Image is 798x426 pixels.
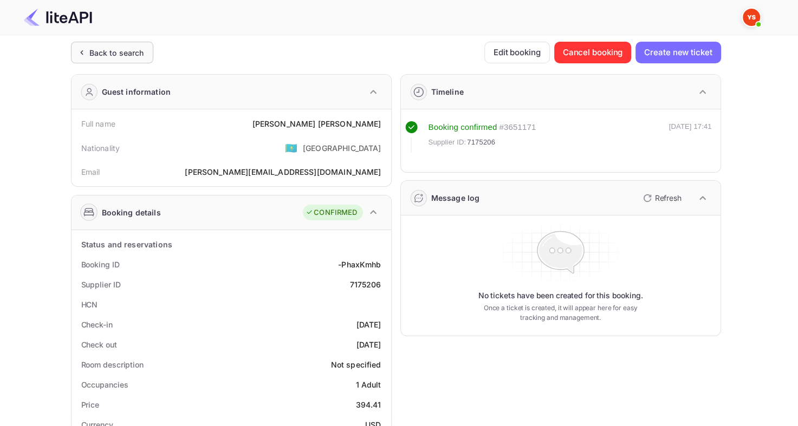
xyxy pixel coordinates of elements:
[349,279,381,290] div: 7175206
[429,137,466,148] span: Supplier ID:
[81,259,120,270] div: Booking ID
[306,207,357,218] div: CONFIRMED
[554,42,632,63] button: Cancel booking
[635,42,721,63] button: Create new ticket
[102,207,161,218] div: Booking details
[478,290,643,301] p: No tickets have been created for this booking.
[89,47,144,58] div: Back to search
[356,319,381,330] div: [DATE]
[24,9,92,26] img: LiteAPI Logo
[81,379,128,390] div: Occupancies
[429,121,497,134] div: Booking confirmed
[356,339,381,350] div: [DATE]
[285,138,297,158] span: United States
[743,9,760,26] img: Yandex Support
[637,189,686,207] button: Refresh
[355,379,381,390] div: 1 Adult
[499,121,536,134] div: # 3651171
[81,279,121,290] div: Supplier ID
[185,166,381,178] div: [PERSON_NAME][EMAIL_ADDRESS][DOMAIN_NAME]
[669,121,712,153] div: [DATE] 17:41
[102,86,171,97] div: Guest information
[331,359,381,370] div: Not specified
[81,166,100,178] div: Email
[252,118,381,129] div: [PERSON_NAME] [PERSON_NAME]
[81,319,113,330] div: Check-in
[356,399,381,410] div: 394.41
[431,86,464,97] div: Timeline
[81,399,100,410] div: Price
[467,137,495,148] span: 7175206
[475,303,646,323] p: Once a ticket is created, it will appear here for easy tracking and management.
[81,359,144,370] div: Room description
[81,118,115,129] div: Full name
[431,192,480,204] div: Message log
[81,142,120,154] div: Nationality
[338,259,381,270] div: -PhaxKmhb
[655,192,682,204] p: Refresh
[81,339,117,350] div: Check out
[484,42,550,63] button: Edit booking
[81,239,172,250] div: Status and reservations
[81,299,98,310] div: HCN
[303,142,381,154] div: [GEOGRAPHIC_DATA]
